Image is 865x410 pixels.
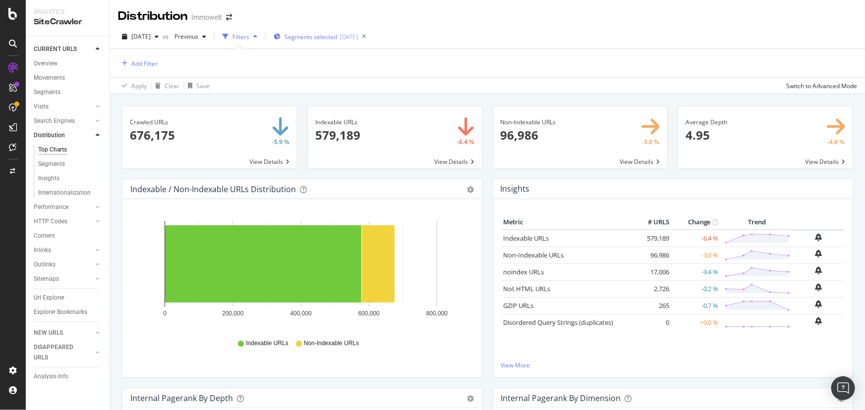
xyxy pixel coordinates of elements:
[34,58,103,69] a: Overview
[118,57,158,69] button: Add Filter
[184,78,210,94] button: Save
[163,32,171,41] span: vs
[285,33,337,41] span: Segments selected
[815,300,822,308] div: bell-plus
[34,371,68,382] div: Analysis Info
[34,293,64,303] div: Url Explorer
[34,259,56,270] div: Outlinks
[151,78,179,94] button: Clear
[504,284,551,293] a: Not HTML URLs
[815,250,822,257] div: bell-plus
[632,215,672,230] th: # URLS
[34,130,93,141] a: Distribution
[34,44,93,54] a: CURRENT URLS
[34,58,58,69] div: Overview
[34,8,102,16] div: Analytics
[130,215,471,330] svg: A chart.
[171,32,198,41] span: Previous
[131,82,147,90] div: Apply
[34,87,103,98] a: Segments
[34,102,49,112] div: Visits
[504,267,544,276] a: noindex URLs
[38,159,65,169] div: Segments
[34,293,103,303] a: Url Explorer
[815,283,822,291] div: bell-plus
[672,247,721,263] td: -3.0 %
[34,130,65,141] div: Distribution
[232,33,249,41] div: Filters
[163,310,167,317] text: 0
[632,230,672,247] td: 579,189
[165,82,179,90] div: Clear
[672,314,721,331] td: +0.0 %
[222,310,244,317] text: 200,000
[504,234,549,243] a: Indexable URLs
[290,310,312,317] text: 400,000
[171,29,210,45] button: Previous
[34,307,103,317] a: Explorer Bookmarks
[38,159,103,169] a: Segments
[38,188,91,198] div: Internationalization
[34,274,93,284] a: Sitemaps
[34,307,87,317] div: Explorer Bookmarks
[34,274,59,284] div: Sitemaps
[34,102,93,112] a: Visits
[632,263,672,280] td: 17,006
[501,393,621,403] div: Internal Pagerank By Dimension
[130,184,296,194] div: Indexable / Non-Indexable URLs Distribution
[118,8,187,25] div: Distribution
[34,116,93,126] a: Search Engines
[672,297,721,314] td: -0.7 %
[131,32,151,41] span: 2025 Aug. 22nd
[467,395,474,402] div: gear
[632,280,672,297] td: 2,726
[815,317,822,325] div: bell-plus
[504,251,564,259] a: Non-Indexable URLs
[196,82,210,90] div: Save
[34,328,93,338] a: NEW URLS
[34,44,77,54] div: CURRENT URLS
[34,231,55,241] div: Content
[34,216,93,227] a: HTTP Codes
[38,173,103,184] a: Insights
[118,78,147,94] button: Apply
[131,59,158,68] div: Add Filter
[504,301,534,310] a: GZIP URLs
[34,259,93,270] a: Outlinks
[34,342,93,363] a: DISAPPEARED URLS
[38,173,59,184] div: Insights
[632,314,672,331] td: 0
[815,266,822,274] div: bell-plus
[501,361,845,369] a: View More
[270,29,358,45] button: Segments selected[DATE]
[467,186,474,193] div: gear
[304,339,359,348] span: Non-Indexable URLs
[34,328,63,338] div: NEW URLS
[672,280,721,297] td: -0.2 %
[226,14,232,21] div: arrow-right-arrow-left
[782,78,857,94] button: Switch to Advanced Mode
[34,73,65,83] div: Movements
[632,297,672,314] td: 265
[672,230,721,247] td: -6.4 %
[504,318,614,327] a: Disordered Query Strings (duplicates)
[672,263,721,280] td: -9.4 %
[118,29,163,45] button: [DATE]
[340,33,358,41] div: [DATE]
[34,342,84,363] div: DISAPPEARED URLS
[34,116,75,126] div: Search Engines
[815,233,822,241] div: bell-plus
[246,339,288,348] span: Indexable URLs
[34,202,93,212] a: Performance
[672,215,721,230] th: Change
[358,310,380,317] text: 600,000
[34,245,93,256] a: Inlinks
[831,376,855,400] div: Open Intercom Messenger
[38,145,103,155] a: Top Charts
[721,215,793,230] th: Trend
[632,247,672,263] td: 96,986
[130,393,233,403] div: Internal Pagerank by Depth
[34,73,103,83] a: Movements
[34,87,60,98] div: Segments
